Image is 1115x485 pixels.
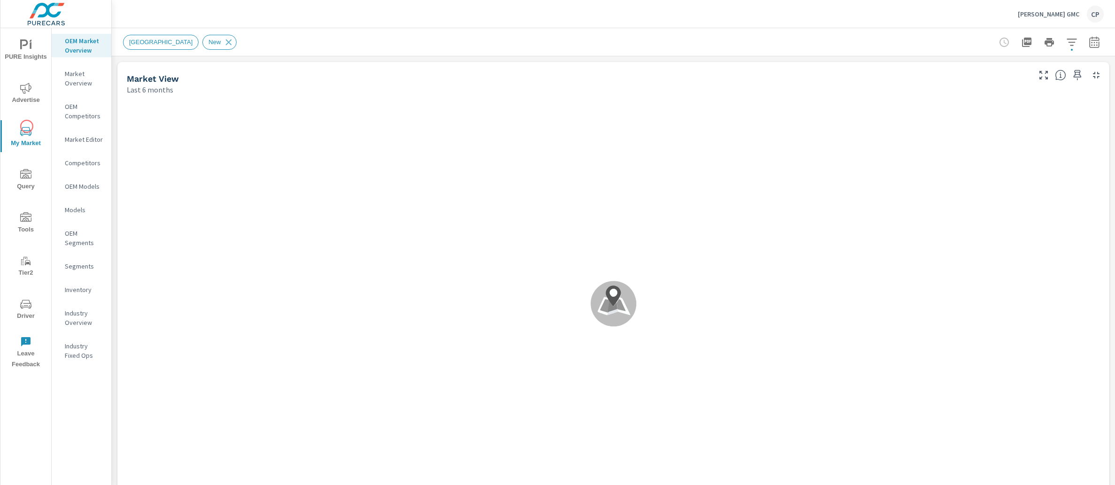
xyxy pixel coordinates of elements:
[65,158,104,168] p: Competitors
[65,182,104,191] p: OEM Models
[65,205,104,215] p: Models
[65,102,104,121] p: OEM Competitors
[65,69,104,88] p: Market Overview
[65,36,104,55] p: OEM Market Overview
[65,229,104,247] p: OEM Segments
[52,339,111,362] div: Industry Fixed Ops
[1036,68,1051,83] button: Make Fullscreen
[52,100,111,123] div: OEM Competitors
[127,84,173,95] p: Last 6 months
[1085,33,1104,52] button: Select Date Range
[1055,69,1066,81] span: Find the biggest opportunities in your market for your inventory. Understand by postal code where...
[3,39,48,62] span: PURE Insights
[3,126,48,149] span: My Market
[0,28,51,374] div: nav menu
[65,262,104,271] p: Segments
[3,299,48,322] span: Driver
[3,255,48,278] span: Tier2
[3,169,48,192] span: Query
[1087,6,1104,23] div: CP
[52,34,111,57] div: OEM Market Overview
[202,35,237,50] div: New
[1017,33,1036,52] button: "Export Report to PDF"
[52,67,111,90] div: Market Overview
[1089,68,1104,83] button: Minimize Widget
[52,203,111,217] div: Models
[3,336,48,370] span: Leave Feedback
[52,156,111,170] div: Competitors
[65,308,104,327] p: Industry Overview
[52,306,111,330] div: Industry Overview
[1070,68,1085,83] span: Save this to your personalized report
[52,179,111,193] div: OEM Models
[52,259,111,273] div: Segments
[1018,10,1079,18] p: [PERSON_NAME] GMC
[3,212,48,235] span: Tools
[52,132,111,146] div: Market Editor
[203,38,226,46] span: New
[65,285,104,294] p: Inventory
[52,283,111,297] div: Inventory
[65,135,104,144] p: Market Editor
[127,74,179,84] h5: Market View
[1062,33,1081,52] button: Apply Filters
[52,226,111,250] div: OEM Segments
[123,38,198,46] span: [GEOGRAPHIC_DATA]
[3,83,48,106] span: Advertise
[1040,33,1059,52] button: Print Report
[65,341,104,360] p: Industry Fixed Ops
